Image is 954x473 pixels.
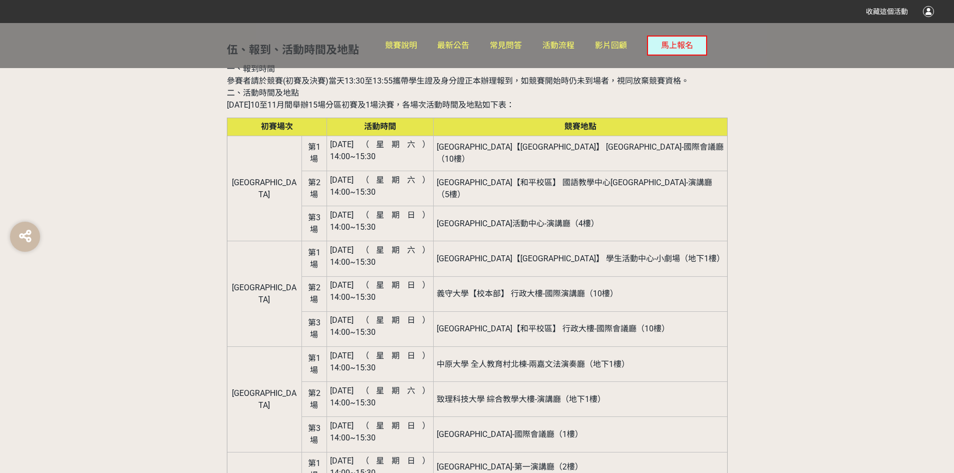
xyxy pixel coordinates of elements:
[330,175,431,197] span: [DATE]（星期六） 14:00~15:30
[437,178,712,199] span: [GEOGRAPHIC_DATA]【和平校區】 國語教學中心[GEOGRAPHIC_DATA]-演講廳（5樓）
[308,318,321,339] span: 第3場
[437,219,599,228] span: [GEOGRAPHIC_DATA]活動中心-演講廳（4樓）
[595,41,627,50] span: 影片回顧
[595,23,627,68] a: 影片回顧
[308,248,321,269] span: 第1場
[308,283,321,304] span: 第2場
[437,359,629,369] span: 中原大學 全人教育村北棟-兩嘉文法演奏廳（地下1樓）
[661,41,693,50] span: 馬上報名
[437,41,469,50] span: 最新公告
[227,76,689,86] span: 參賽者請於競賽(初賽及決賽)當天13:30至13:55攜帶學生證及身分證正本辦理報到，如競賽開始時仍未到場者，視同放棄競賽資格。
[564,122,596,131] span: 競賽地點
[437,394,605,404] span: 致理科技大學 綜合教學大樓-演講廳（地下1樓）
[490,23,522,68] a: 常見問答
[330,245,431,267] span: [DATE]（星期六） 14:00~15:30
[261,122,293,131] span: 初賽場次
[385,23,417,68] a: 競賽說明
[866,8,908,16] span: 收藏這個活動
[437,254,725,263] span: [GEOGRAPHIC_DATA]【[GEOGRAPHIC_DATA]】 學生活動中心-小劇場（地下1樓）
[437,289,618,298] span: 義守大學【校本部】 行政大樓-國際演講廳（10樓）
[385,41,417,50] span: 競賽說明
[308,353,321,375] span: 第1場
[437,142,724,164] span: [GEOGRAPHIC_DATA]【[GEOGRAPHIC_DATA]】 [GEOGRAPHIC_DATA]-國際會議廳（10樓）
[308,178,321,199] span: 第2場
[542,23,574,68] a: 活動流程
[330,210,431,232] span: [DATE]（星期日） 14:00~15:30
[437,429,583,439] span: [GEOGRAPHIC_DATA]-國際會議廳（1樓）
[542,41,574,50] span: 活動流程
[330,315,431,337] span: [DATE]（星期日） 14:00~15:30
[330,140,431,161] span: [DATE]（星期六） 14:00~15:30
[227,64,275,74] span: 一、報到時間
[308,423,321,445] span: 第3場
[330,280,431,302] span: [DATE]（星期日） 14:00~15:30
[227,88,299,98] span: 二、活動時間及地點
[227,100,514,110] span: [DATE]10至11月間舉辦15場分區初賽及1場決賽，各場次活動時間及地點如下表：
[308,142,321,164] span: 第1場
[232,283,296,304] span: [GEOGRAPHIC_DATA]
[490,41,522,50] span: 常見問答
[437,324,670,333] span: [GEOGRAPHIC_DATA]【和平校區】 行政大樓-國際會議廳（10樓）
[232,388,296,410] span: [GEOGRAPHIC_DATA]
[364,122,396,131] span: 活動時間
[308,388,321,410] span: 第2場
[330,386,431,407] span: [DATE]（星期六） 14:00~15:30
[437,23,469,68] a: 最新公告
[330,351,431,372] span: [DATE]（星期日） 14:00~15:30
[308,213,321,234] span: 第3場
[647,36,707,56] button: 馬上報名
[232,178,296,199] span: [GEOGRAPHIC_DATA]
[330,421,431,442] span: [DATE]（星期日） 14:00~15:30
[437,462,583,471] span: [GEOGRAPHIC_DATA]-第一演講廳（2樓）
